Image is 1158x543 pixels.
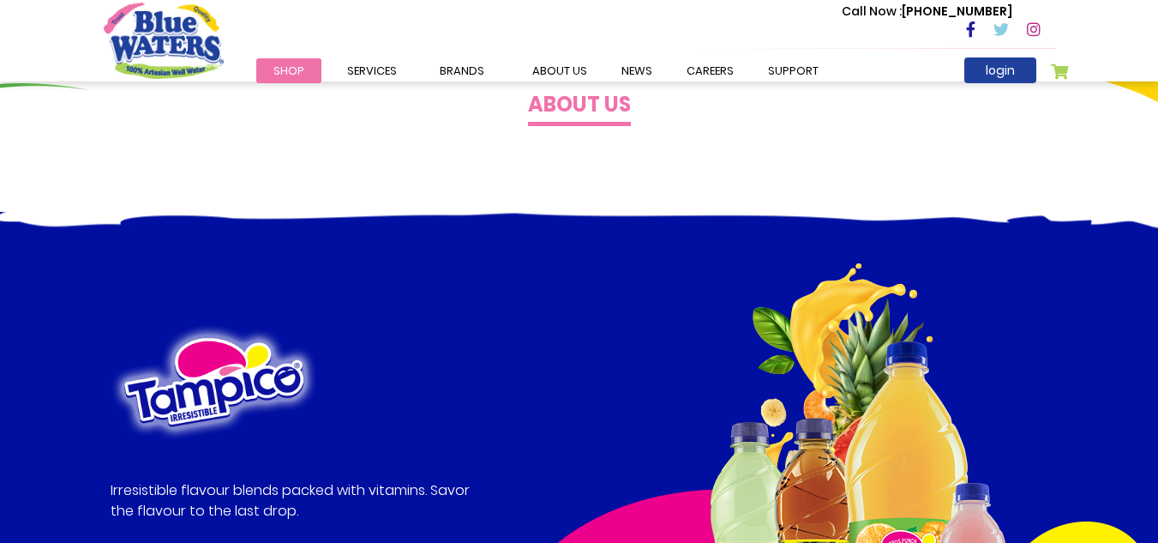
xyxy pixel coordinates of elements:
[528,93,631,118] h4: About us
[440,63,484,79] span: Brands
[751,58,836,83] a: support
[273,63,304,79] span: Shop
[111,480,474,522] p: Irresistible flavour blends packed with vitamins. Savor the flavour to the last drop.
[842,3,902,20] span: Call Now :
[964,57,1036,83] a: login
[515,58,604,83] a: about us
[669,58,751,83] a: careers
[528,97,631,117] a: About us
[104,3,224,78] a: store logo
[347,63,397,79] span: Services
[111,323,318,440] img: product image
[604,58,669,83] a: News
[842,3,1012,21] p: [PHONE_NUMBER]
